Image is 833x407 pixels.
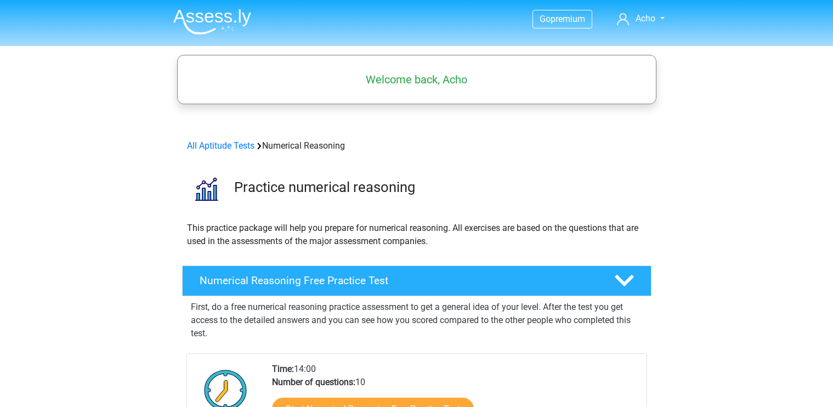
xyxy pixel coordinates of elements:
[187,222,647,248] p: This practice package will help you prepare for numerical reasoning. All exercises are based on t...
[173,9,251,35] img: Assessly
[183,139,651,152] div: Numerical Reasoning
[533,12,592,26] a: Gopremium
[551,14,585,24] span: premium
[183,166,229,212] img: numerical reasoning
[187,140,254,151] a: All Aptitude Tests
[183,73,651,86] h5: Welcome back, Acho
[613,12,668,25] a: Acho
[191,301,643,340] p: First, do a free numerical reasoning practice assessment to get a general idea of your level. Aft...
[272,377,355,387] b: Number of questions:
[178,265,656,296] a: Numerical Reasoning Free Practice Test
[272,364,294,374] b: Time:
[540,14,551,24] span: Go
[636,13,655,24] span: Acho
[200,274,597,287] h4: Numerical Reasoning Free Practice Test
[234,179,643,196] h3: Practice numerical reasoning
